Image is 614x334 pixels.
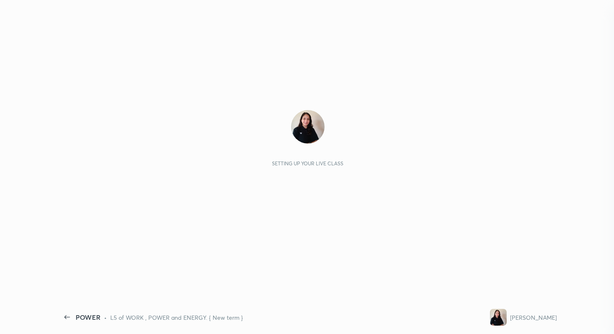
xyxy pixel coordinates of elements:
[272,160,343,167] div: Setting up your live class
[490,309,507,326] img: 263bd4893d0d45f69ecaf717666c2383.jpg
[110,313,243,322] div: L5 of WORK , POWER and ENERGY. { New term }
[510,313,557,322] div: [PERSON_NAME]
[76,312,101,322] div: POWER
[291,110,325,144] img: 263bd4893d0d45f69ecaf717666c2383.jpg
[104,313,107,322] div: •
